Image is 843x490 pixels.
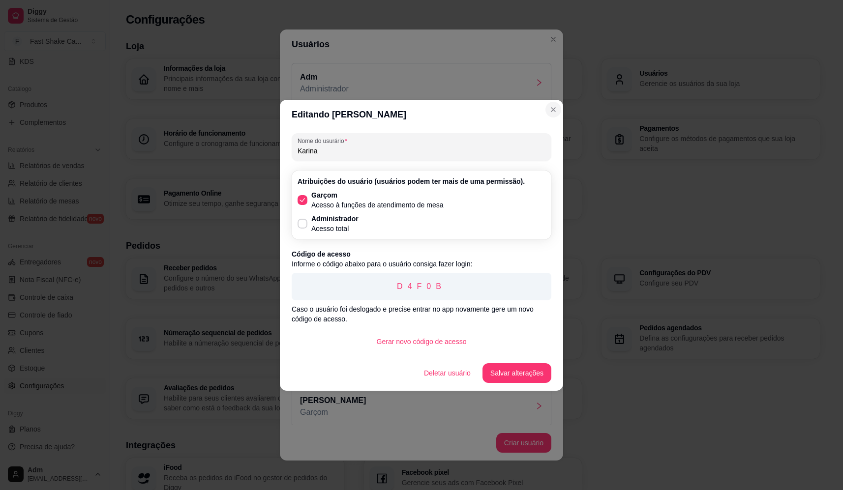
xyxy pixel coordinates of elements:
button: Salvar alterações [482,363,551,383]
button: Gerar novo código de acesso [369,332,475,351]
input: Nome do usurário [298,146,545,156]
p: Garçom [311,190,444,200]
p: Acesso total [311,224,359,233]
p: Atribuições do usuário (usuários podem ter mais de uma permissão). [298,176,545,186]
label: Nome do usurário [298,137,351,145]
p: Administrador [311,214,359,224]
p: Caso o usuário foi deslogado e precise entrar no app novamente gere um novo código de acesso. [292,304,551,324]
header: Editando [PERSON_NAME] [280,100,563,129]
p: Código de acesso [292,249,551,259]
button: Deletar usuário [416,363,479,383]
p: D4F0B [300,281,543,292]
button: Close [545,102,561,117]
p: Acesso à funções de atendimento de mesa [311,200,444,210]
p: Informe o código abaixo para o usuário consiga fazer login: [292,259,551,269]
